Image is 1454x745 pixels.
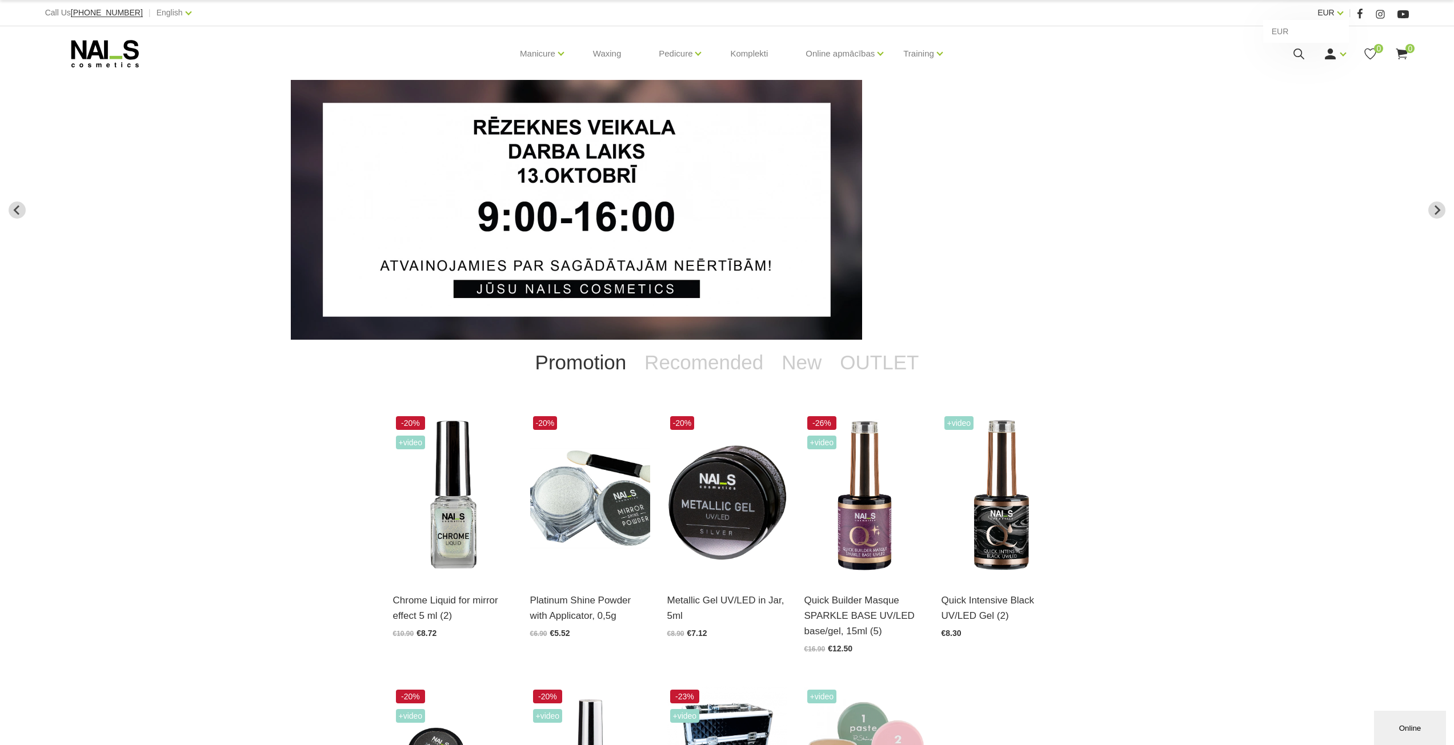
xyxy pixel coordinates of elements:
a: EUR [1263,20,1349,43]
span: -26% [807,416,837,430]
a: Online apmācības [806,31,875,76]
img: Design product for creating a bright mirror effect.USE: Shake before use. Apply the CHROME LIQUID... [393,413,513,578]
span: €8.30 [942,629,962,638]
span: €10.90 [393,630,414,638]
a: Waxing [584,26,630,81]
a: Recomended [635,340,772,385]
div: Call Us [45,6,143,20]
span: +Video [807,436,837,449]
a: [PHONE_NUMBER] [71,9,143,17]
a: 0 [1395,47,1409,61]
img: An intensely pigmented metal design gel that helps create relief designs, patterns and abstractio... [667,413,787,578]
button: Go to last slide [9,202,26,219]
img: High-quality, metallic mirror effect design powder for great shine. At the moment, a bright and n... [530,413,650,578]
a: Pedicure [659,31,692,76]
span: +Video [670,709,700,723]
a: Chrome Liquid for mirror effect 5 ml (2) [393,593,513,623]
span: +Video [396,709,426,723]
a: New [772,340,831,385]
span: | [1349,6,1351,20]
span: €6.90 [530,630,547,638]
button: Next slide [1428,202,1445,219]
span: -20% [396,690,426,703]
span: €5.52 [550,629,570,638]
a: Manicure [520,31,555,76]
a: EUR [1317,6,1335,19]
img: Quick Intensive Black - highly pigmented black gel polish.* Even coverage in 1 coat without strea... [942,413,1062,578]
span: €8.72 [416,629,436,638]
a: 0 [1363,47,1377,61]
span: +Video [533,709,563,723]
span: €12.50 [828,644,852,653]
span: +Video [396,436,426,449]
span: +Video [807,690,837,703]
a: Promotion [526,340,636,385]
a: Training [903,31,934,76]
a: OUTLET [831,340,928,385]
span: €16.90 [804,645,826,653]
a: Metallic Gel UV/LED in Jar, 5ml [667,593,787,623]
span: 0 [1374,44,1383,53]
a: Quick Intensive Black UV/LED Gel (2) [942,593,1062,623]
span: | [149,6,151,20]
a: English [157,6,183,19]
span: €8.90 [667,630,684,638]
a: Quick Builder Masque SPARKLE BASE UV/LED base/gel, 15ml (5) [804,593,924,639]
span: -20% [670,416,695,430]
span: -20% [396,416,426,430]
li: 2 of 13 [291,80,1163,340]
span: [PHONE_NUMBER] [71,8,143,17]
span: 0 [1405,44,1415,53]
a: Komplekti [721,26,777,81]
span: -23% [670,690,700,703]
span: €7.12 [687,629,707,638]
span: +Video [944,416,974,430]
iframe: chat widget [1374,708,1448,745]
a: Platinum Shine Powder with Applicator, 0,5g [530,593,650,623]
span: -20% [533,416,558,430]
img: Masking, lightly glowing base/gel. Unique product with a lot of uses:•Bases for gel polishes•Bio ... [804,413,924,578]
span: -20% [533,690,563,703]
